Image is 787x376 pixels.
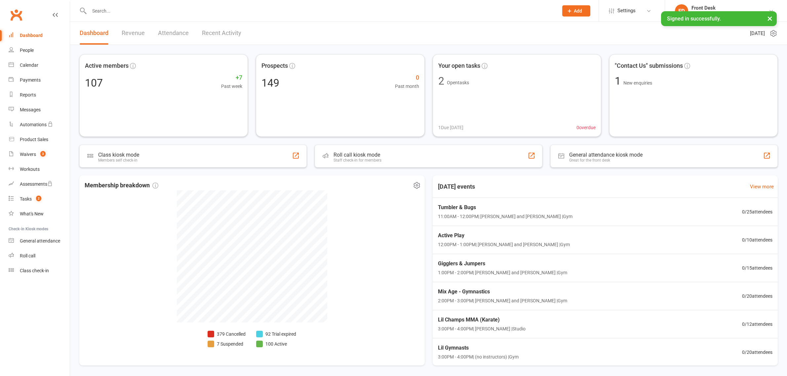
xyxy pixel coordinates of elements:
[20,253,35,258] div: Roll call
[438,259,567,268] span: Gigglers & Jumpers
[20,137,48,142] div: Product Sales
[675,4,688,18] div: FD
[438,231,570,240] span: Active Play
[438,287,567,296] span: Mix Age - Gymnastics
[9,43,70,58] a: People
[20,107,41,112] div: Messages
[9,28,70,43] a: Dashboard
[334,158,381,163] div: Staff check-in for members
[9,192,70,207] a: Tasks 2
[438,344,519,352] span: Lil Gymnasts
[691,11,768,17] div: Kids Unlimited - [GEOGRAPHIC_DATA]
[742,264,772,272] span: 0 / 15 attendees
[221,73,242,83] span: +7
[208,330,246,338] li: 379 Cancelled
[750,29,765,37] span: [DATE]
[9,147,70,162] a: Waivers 3
[433,181,480,193] h3: [DATE] events
[122,22,145,45] a: Revenue
[40,151,46,157] span: 3
[9,263,70,278] a: Class kiosk mode
[20,238,60,244] div: General attendance
[9,132,70,147] a: Product Sales
[20,92,36,97] div: Reports
[85,181,158,190] span: Membership breakdown
[750,183,774,191] a: View more
[98,158,139,163] div: Members self check-in
[9,88,70,102] a: Reports
[202,22,241,45] a: Recent Activity
[20,152,36,157] div: Waivers
[9,234,70,248] a: General attendance kiosk mode
[9,58,70,73] a: Calendar
[98,152,139,158] div: Class kiosk mode
[9,102,70,117] a: Messages
[438,61,480,71] span: Your open tasks
[438,76,444,86] div: 2
[615,75,623,87] span: 1
[8,7,24,23] a: Clubworx
[20,122,47,127] div: Automations
[742,208,772,215] span: 0 / 25 attendees
[256,330,296,338] li: 92 Trial expired
[615,61,683,71] span: "Contact Us" submissions
[569,158,643,163] div: Great for the front desk
[574,8,582,14] span: Add
[742,349,772,356] span: 0 / 20 attendees
[9,162,70,177] a: Workouts
[20,268,49,273] div: Class check-in
[447,80,469,85] span: Open tasks
[87,6,554,16] input: Search...
[9,207,70,221] a: What's New
[20,62,38,68] div: Calendar
[85,61,129,71] span: Active members
[9,73,70,88] a: Payments
[85,78,103,88] div: 107
[334,152,381,158] div: Roll call kiosk mode
[569,152,643,158] div: General attendance kiosk mode
[438,269,567,276] span: 1:00PM - 2:00PM | [PERSON_NAME] and [PERSON_NAME] | Gym
[742,236,772,244] span: 0 / 10 attendees
[221,83,242,90] span: Past week
[80,22,108,45] a: Dashboard
[562,5,590,17] button: Add
[261,61,288,71] span: Prospects
[576,124,596,131] span: 0 overdue
[395,73,419,83] span: 0
[438,124,463,131] span: 1 Due [DATE]
[9,117,70,132] a: Automations
[667,16,721,22] span: Signed in successfully.
[438,316,526,324] span: Lil Champs MMA (Karate)
[36,196,41,201] span: 2
[20,48,34,53] div: People
[438,241,570,248] span: 12:00PM - 1:00PM | [PERSON_NAME] and [PERSON_NAME] | Gym
[20,167,40,172] div: Workouts
[256,340,296,348] li: 100 Active
[764,11,776,25] button: ×
[691,5,768,11] div: Front Desk
[9,177,70,192] a: Assessments
[20,196,32,202] div: Tasks
[20,77,41,83] div: Payments
[438,203,572,212] span: Tumbler & Bugs
[438,325,526,332] span: 3:00PM - 4:00PM | [PERSON_NAME] | Studio
[395,83,419,90] span: Past month
[438,213,572,220] span: 11:00AM - 12:00PM | [PERSON_NAME] and [PERSON_NAME] | Gym
[9,248,70,263] a: Roll call
[261,78,279,88] div: 149
[20,181,53,187] div: Assessments
[208,340,246,348] li: 7 Suspended
[20,33,43,38] div: Dashboard
[438,297,567,304] span: 2:00PM - 3:00PM | [PERSON_NAME] and [PERSON_NAME] | Gym
[623,80,652,86] span: New enquiries
[617,3,636,18] span: Settings
[742,320,772,328] span: 0 / 12 attendees
[438,353,519,360] span: 3:00PM - 4:00PM | (no instructors) | Gym
[20,211,44,216] div: What's New
[742,292,772,300] span: 0 / 20 attendees
[158,22,189,45] a: Attendance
